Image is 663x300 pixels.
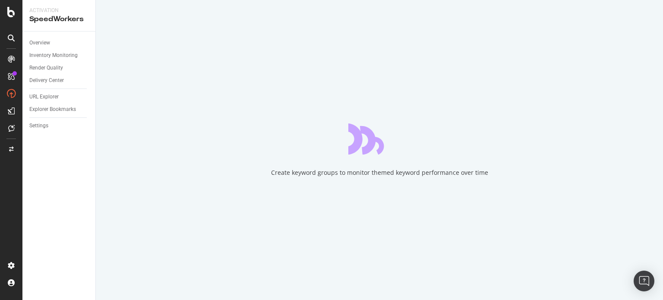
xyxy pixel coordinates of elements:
[29,51,78,60] div: Inventory Monitoring
[29,63,63,73] div: Render Quality
[29,38,89,47] a: Overview
[29,92,89,101] a: URL Explorer
[29,92,59,101] div: URL Explorer
[348,123,410,155] div: animation
[634,271,654,291] div: Open Intercom Messenger
[29,105,76,114] div: Explorer Bookmarks
[29,38,50,47] div: Overview
[271,168,488,177] div: Create keyword groups to monitor themed keyword performance over time
[29,7,88,14] div: Activation
[29,76,64,85] div: Delivery Center
[29,14,88,24] div: SpeedWorkers
[29,121,48,130] div: Settings
[29,63,89,73] a: Render Quality
[29,105,89,114] a: Explorer Bookmarks
[29,121,89,130] a: Settings
[29,51,89,60] a: Inventory Monitoring
[29,76,89,85] a: Delivery Center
